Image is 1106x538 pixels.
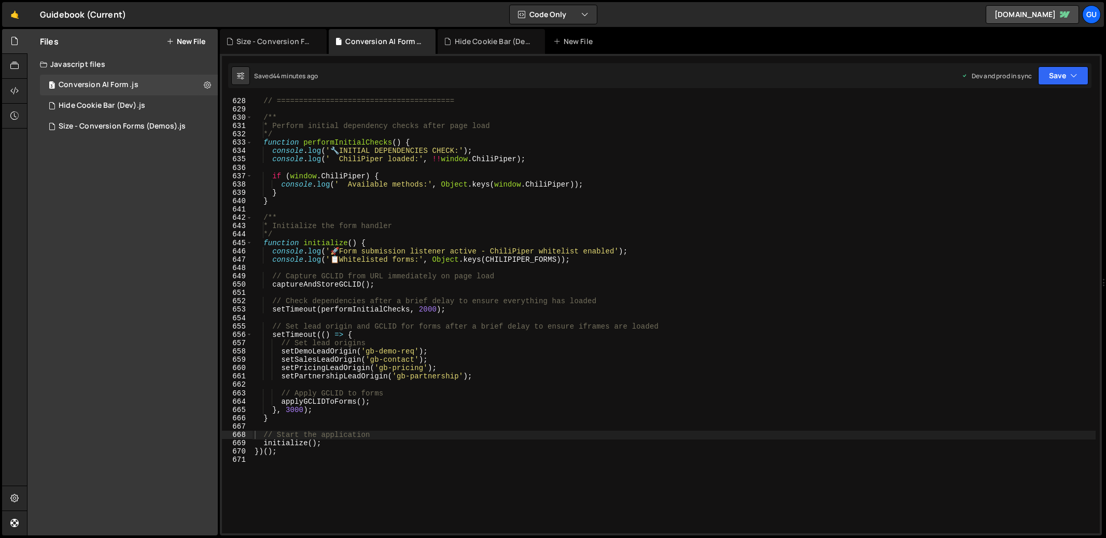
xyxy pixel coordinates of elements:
div: 663 [222,389,253,398]
a: 🤙 [2,2,27,27]
div: 639 [222,189,253,197]
div: Javascript files [27,54,218,75]
div: 641 [222,205,253,214]
div: New File [553,36,597,47]
div: 659 [222,356,253,364]
div: 643 [222,222,253,230]
div: 666 [222,414,253,422]
div: Guidebook (Current) [40,8,126,21]
div: 662 [222,380,253,389]
div: 632 [222,130,253,138]
div: 640 [222,197,253,205]
div: Saved [254,72,318,80]
div: 657 [222,339,253,347]
div: Conversion AI Form .js [345,36,423,47]
h2: Files [40,36,59,47]
div: 650 [222,280,253,289]
div: 664 [222,398,253,406]
div: 652 [222,297,253,305]
div: 654 [222,314,253,322]
div: 631 [222,122,253,130]
a: [DOMAIN_NAME] [986,5,1079,24]
span: 3 [49,82,55,90]
div: 629 [222,105,253,114]
div: 658 [222,347,253,356]
div: Size - Conversion Forms (Demos).js [236,36,314,47]
div: 646 [222,247,253,256]
div: 670 [222,447,253,456]
div: 635 [222,155,253,163]
div: 633 [222,138,253,147]
div: 661 [222,372,253,380]
div: 645 [222,239,253,247]
div: Conversion AI Form .js [59,80,138,90]
div: 669 [222,439,253,447]
div: 644 [222,230,253,238]
div: Dev and prod in sync [961,72,1032,80]
div: 660 [222,364,253,372]
div: 667 [222,422,253,431]
div: 655 [222,322,253,331]
div: 628 [222,97,253,105]
div: 665 [222,406,253,414]
div: 648 [222,264,253,272]
div: 636 [222,164,253,172]
button: New File [166,37,205,46]
button: Code Only [510,5,597,24]
div: 16498/45674.js [40,95,218,116]
div: 642 [222,214,253,222]
div: 634 [222,147,253,155]
div: 668 [222,431,253,439]
div: 651 [222,289,253,297]
div: 637 [222,172,253,180]
div: Hide Cookie Bar (Dev).js [59,101,145,110]
div: 649 [222,272,253,280]
div: Size - Conversion Forms (Demos).js [59,122,186,131]
div: Hide Cookie Bar (Dev).js [455,36,533,47]
div: 44 minutes ago [273,72,318,80]
div: 638 [222,180,253,189]
div: Conversion AI Form .js [40,75,218,95]
a: Gu [1082,5,1101,24]
div: 671 [222,456,253,464]
div: 630 [222,114,253,122]
div: 656 [222,331,253,339]
div: 16498/46882.js [40,116,218,137]
div: 653 [222,305,253,314]
div: 647 [222,256,253,264]
button: Save [1038,66,1088,85]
